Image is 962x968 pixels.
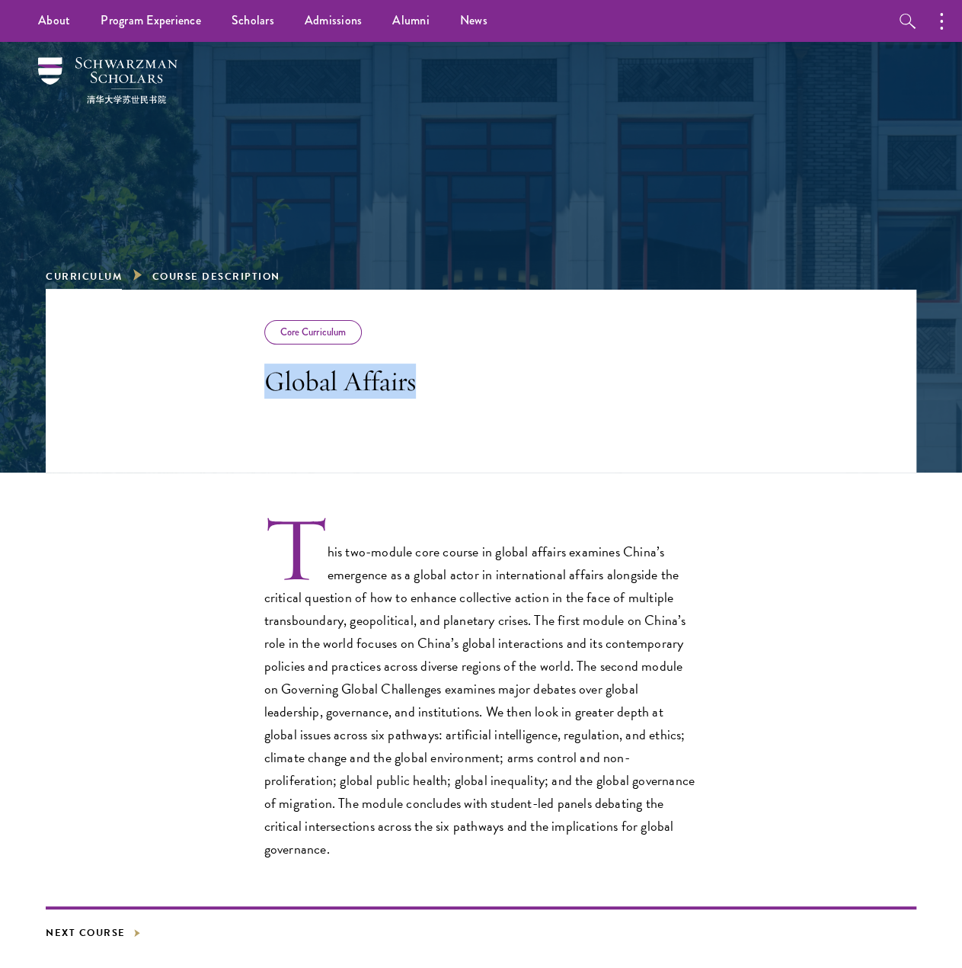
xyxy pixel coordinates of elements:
[38,57,177,104] img: Schwarzman Scholars
[264,320,363,345] div: Core Curriculum
[46,269,122,284] a: Curriculum
[152,269,280,284] span: Course Description
[46,925,141,941] a: Next Course
[264,364,698,399] h3: Global Affairs
[264,518,698,861] p: This two-module core course in global affairs examines China’s emergence as a global actor in int...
